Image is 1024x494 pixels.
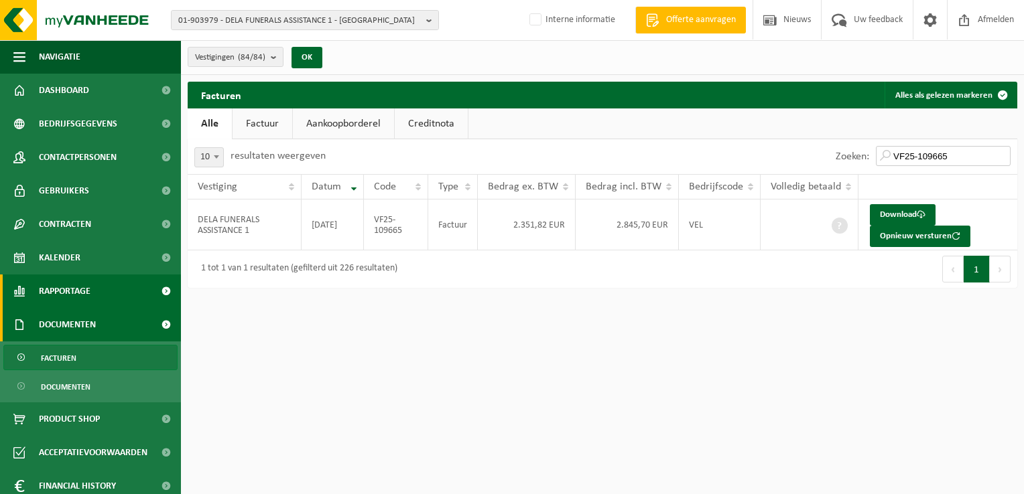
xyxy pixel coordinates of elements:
[231,151,326,161] label: resultaten weergeven
[3,345,178,370] a: Facturen
[39,308,96,341] span: Documenten
[178,11,421,31] span: 01-903979 - DELA FUNERALS ASSISTANCE 1 - [GEOGRAPHIC_DATA]
[39,241,80,274] span: Kalender
[198,181,237,192] span: Vestiging
[39,274,90,308] span: Rapportage
[679,199,761,250] td: VEL
[870,204,936,226] a: Download
[39,208,91,241] span: Contracten
[194,147,224,167] span: 10
[3,374,178,399] a: Documenten
[312,181,341,192] span: Datum
[885,82,1016,108] button: Alles als gelezen markeren
[293,108,394,139] a: Aankoopborderel
[39,402,100,436] span: Product Shop
[586,181,661,192] span: Bedrag incl. BTW
[836,151,869,162] label: Zoeken:
[39,107,117,141] span: Bedrijfsgegevens
[39,141,117,174] span: Contactpersonen
[576,199,679,250] td: 2.845,70 EUR
[238,53,265,62] count: (84/84)
[527,10,615,30] label: Interne informatie
[488,181,558,192] span: Bedrag ex. BTW
[41,374,90,400] span: Documenten
[395,108,468,139] a: Creditnota
[364,199,428,250] td: VF25-109665
[194,257,397,281] div: 1 tot 1 van 1 resultaten (gefilterd uit 226 resultaten)
[39,74,89,107] span: Dashboard
[663,13,739,27] span: Offerte aanvragen
[41,345,76,371] span: Facturen
[635,7,746,33] a: Offerte aanvragen
[942,256,964,282] button: Previous
[188,47,283,67] button: Vestigingen(84/84)
[374,181,396,192] span: Code
[870,226,970,247] button: Opnieuw versturen
[188,108,232,139] a: Alle
[39,436,147,469] span: Acceptatievoorwaarden
[292,47,322,68] button: OK
[195,48,265,68] span: Vestigingen
[964,256,990,282] button: 1
[188,199,302,250] td: DELA FUNERALS ASSISTANCE 1
[771,181,841,192] span: Volledig betaald
[438,181,458,192] span: Type
[171,10,439,30] button: 01-903979 - DELA FUNERALS ASSISTANCE 1 - [GEOGRAPHIC_DATA]
[990,256,1011,282] button: Next
[233,108,292,139] a: Factuur
[428,199,478,250] td: Factuur
[302,199,363,250] td: [DATE]
[689,181,743,192] span: Bedrijfscode
[39,40,80,74] span: Navigatie
[478,199,576,250] td: 2.351,82 EUR
[188,82,255,108] h2: Facturen
[195,148,223,167] span: 10
[39,174,89,208] span: Gebruikers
